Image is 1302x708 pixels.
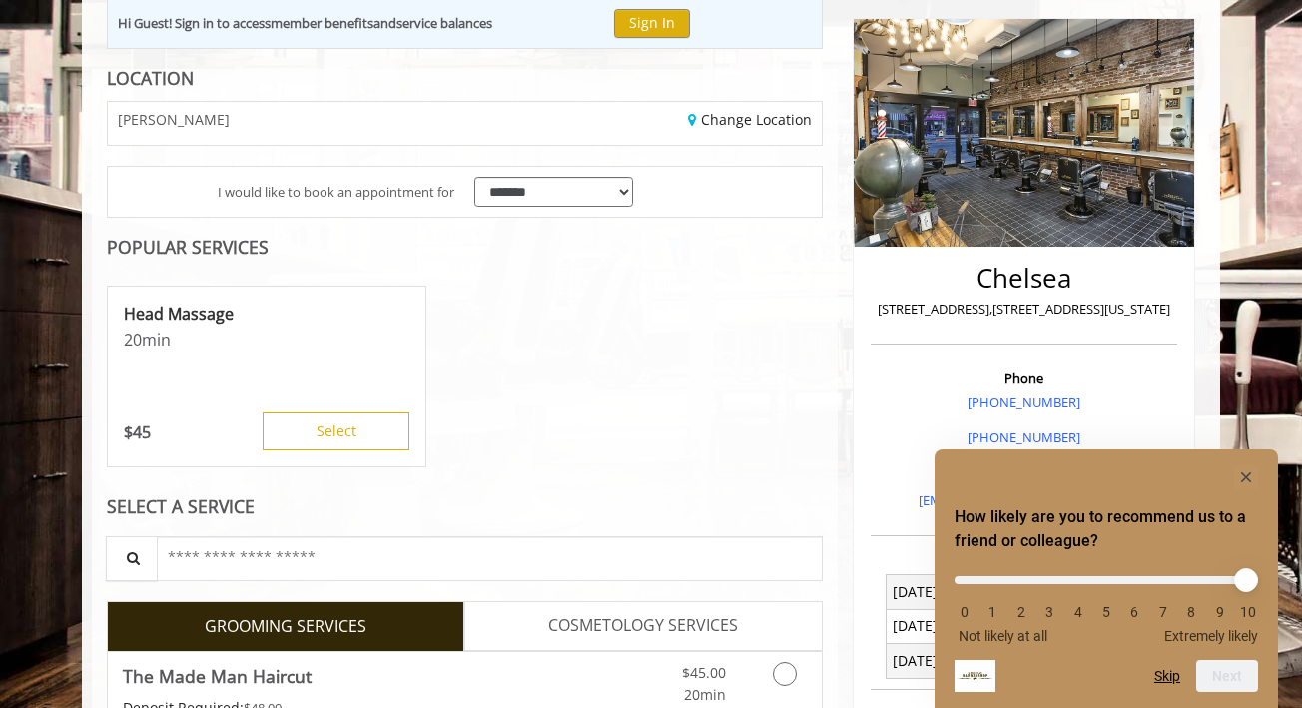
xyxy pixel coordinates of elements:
[124,303,409,325] p: Head Massage
[887,644,1024,678] td: [DATE]
[887,609,1024,643] td: [DATE]
[118,13,492,34] div: Hi Guest! Sign in to access and
[876,264,1172,293] h2: Chelsea
[876,462,1172,476] h3: Email
[107,235,269,259] b: POPULAR SERVICES
[1011,604,1031,620] li: 2
[124,421,151,443] p: 45
[107,66,194,90] b: LOCATION
[271,14,373,32] b: member benefits
[106,536,158,581] button: Service Search
[982,604,1002,620] li: 1
[1210,604,1230,620] li: 9
[1096,604,1116,620] li: 5
[124,329,409,351] p: 20
[1164,628,1258,644] span: Extremely likely
[1068,604,1088,620] li: 4
[124,421,133,443] span: $
[688,110,812,129] a: Change Location
[955,561,1258,644] div: How likely are you to recommend us to a friend or colleague? Select an option from 0 to 10, with ...
[1039,604,1059,620] li: 3
[919,491,1129,509] a: [EMAIL_ADDRESS][DOMAIN_NAME]
[142,329,171,351] span: min
[968,428,1080,446] a: [PHONE_NUMBER]
[107,497,823,516] div: SELECT A SERVICE
[959,628,1047,644] span: Not likely at all
[968,393,1080,411] a: [PHONE_NUMBER]
[684,685,726,704] span: 20min
[955,505,1258,553] h2: How likely are you to recommend us to a friend or colleague? Select an option from 0 to 10, with ...
[1181,604,1201,620] li: 8
[1153,604,1173,620] li: 7
[871,553,1177,567] h3: Opening Hours
[118,112,230,127] span: [PERSON_NAME]
[205,614,366,640] span: GROOMING SERVICES
[876,371,1172,385] h3: Phone
[1154,668,1180,684] button: Skip
[682,663,726,682] span: $45.00
[614,9,690,38] button: Sign In
[955,604,975,620] li: 0
[1124,604,1144,620] li: 6
[887,575,1024,609] td: [DATE] To [DATE]
[548,613,738,639] span: COSMETOLOGY SERVICES
[218,182,454,203] span: I would like to book an appointment for
[1238,604,1258,620] li: 10
[876,299,1172,320] p: [STREET_ADDRESS],[STREET_ADDRESS][US_STATE]
[123,662,312,690] b: The Made Man Haircut
[263,412,409,450] button: Select
[1196,660,1258,692] button: Next question
[1234,465,1258,489] button: Hide survey
[955,465,1258,692] div: How likely are you to recommend us to a friend or colleague? Select an option from 0 to 10, with ...
[396,14,492,32] b: service balances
